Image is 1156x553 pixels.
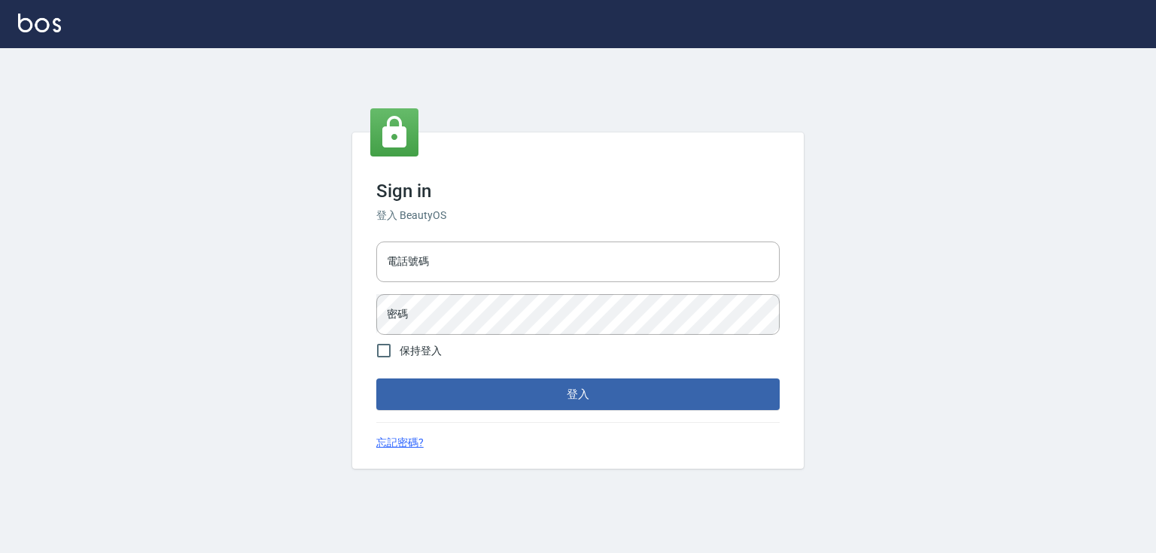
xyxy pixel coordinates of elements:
button: 登入 [376,378,780,410]
span: 保持登入 [400,343,442,359]
img: Logo [18,14,61,32]
h3: Sign in [376,181,780,202]
a: 忘記密碼? [376,435,424,451]
h6: 登入 BeautyOS [376,208,780,223]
